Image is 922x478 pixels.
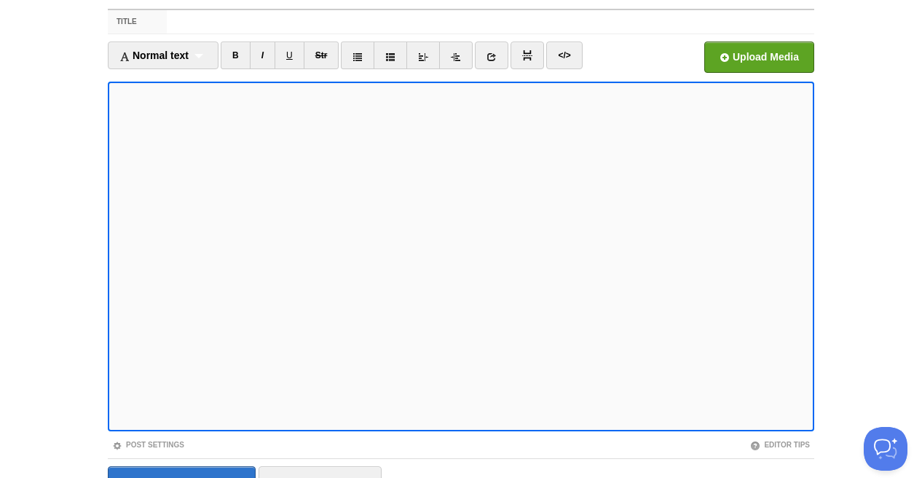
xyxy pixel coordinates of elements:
[221,42,251,69] a: B
[750,441,810,449] a: Editor Tips
[546,42,582,69] a: </>
[250,42,275,69] a: I
[275,42,304,69] a: U
[864,427,907,471] iframe: Help Scout Beacon - Open
[112,441,184,449] a: Post Settings
[119,50,189,61] span: Normal text
[108,10,167,34] label: Title
[522,50,532,60] img: pagebreak-icon.png
[315,50,328,60] del: Str
[304,42,339,69] a: Str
